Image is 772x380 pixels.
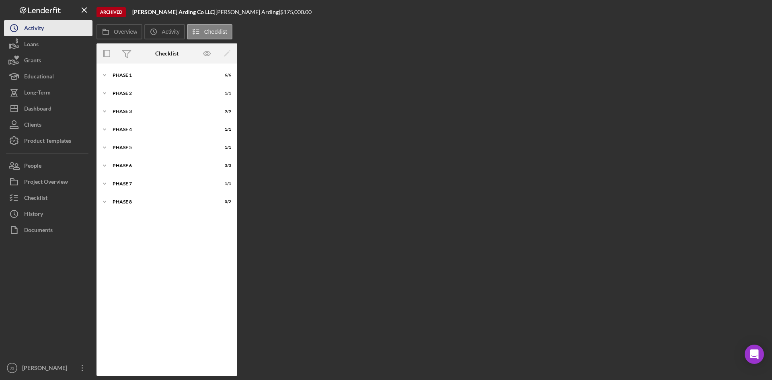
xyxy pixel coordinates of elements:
[24,222,53,240] div: Documents
[24,206,43,224] div: History
[217,163,231,168] div: 3 / 3
[113,145,211,150] div: Phase 5
[216,9,280,15] div: [PERSON_NAME] Arding |
[113,181,211,186] div: Phase 7
[24,133,71,151] div: Product Templates
[4,101,92,117] button: Dashboard
[24,68,54,86] div: Educational
[4,360,92,376] button: JS[PERSON_NAME]
[4,68,92,84] button: Educational
[204,29,227,35] label: Checklist
[217,181,231,186] div: 1 / 1
[4,206,92,222] button: History
[4,133,92,149] button: Product Templates
[113,163,211,168] div: Phase 6
[20,360,72,378] div: [PERSON_NAME]
[113,109,211,114] div: Phase 3
[24,20,44,38] div: Activity
[217,91,231,96] div: 1 / 1
[96,7,126,17] div: Archived
[187,24,232,39] button: Checklist
[4,190,92,206] button: Checklist
[4,36,92,52] button: Loans
[217,199,231,204] div: 0 / 2
[132,8,214,15] b: [PERSON_NAME] Arding Co LLC
[155,50,179,57] div: Checklist
[4,158,92,174] button: People
[96,24,142,39] button: Overview
[24,52,41,70] div: Grants
[10,366,14,370] text: JS
[4,20,92,36] button: Activity
[144,24,185,39] button: Activity
[745,345,764,364] div: Open Intercom Messenger
[113,91,211,96] div: Phase 2
[24,36,39,54] div: Loans
[4,117,92,133] button: Clients
[113,199,211,204] div: Phase 8
[24,158,41,176] div: People
[24,174,68,192] div: Project Overview
[217,109,231,114] div: 9 / 9
[4,174,92,190] button: Project Overview
[162,29,179,35] label: Activity
[4,84,92,101] button: Long-Term
[114,29,137,35] label: Overview
[217,127,231,132] div: 1 / 1
[217,145,231,150] div: 1 / 1
[24,190,47,208] div: Checklist
[217,73,231,78] div: 6 / 6
[24,84,51,103] div: Long-Term
[24,117,41,135] div: Clients
[280,9,314,15] div: $175,000.00
[113,127,211,132] div: Phase 4
[24,101,51,119] div: Dashboard
[4,222,92,238] button: Documents
[4,52,92,68] button: Grants
[132,9,216,15] div: |
[113,73,211,78] div: Phase 1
